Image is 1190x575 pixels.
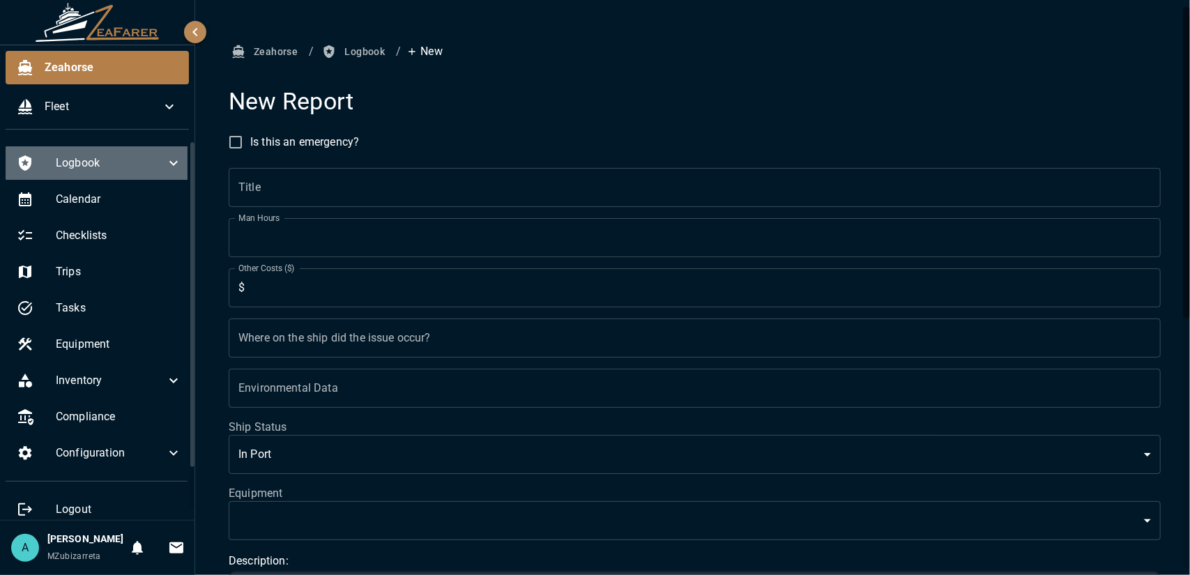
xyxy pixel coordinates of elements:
[56,445,165,461] span: Configuration
[396,43,401,60] li: /
[319,39,390,65] button: Logbook
[6,436,193,470] div: Configuration
[35,3,160,42] img: ZeaFarer Logo
[56,372,165,389] span: Inventory
[162,534,190,562] button: Invitations
[56,300,182,316] span: Tasks
[229,87,1161,116] h4: New Report
[56,501,182,518] span: Logout
[406,43,442,60] p: New
[6,183,193,216] div: Calendar
[6,291,193,325] div: Tasks
[56,263,182,280] span: Trips
[6,51,189,84] div: Zeahorse
[250,134,359,151] span: Is this an emergency?
[6,493,193,526] div: Logout
[56,227,182,244] span: Checklists
[229,551,1161,571] h6: Description:
[229,485,1161,501] label: Equipment
[6,400,193,434] div: Compliance
[238,279,245,296] p: $
[11,11,918,25] body: Rich Text Area. Press ALT-0 for help.
[56,336,182,353] span: Equipment
[45,59,178,76] span: Zeahorse
[6,146,193,180] div: Logbook
[229,435,1161,474] div: In Port
[6,219,193,252] div: Checklists
[123,534,151,562] button: Notifications
[56,408,182,425] span: Compliance
[229,419,1161,435] label: Ship Status
[47,551,101,561] span: MZubizarreta
[238,262,295,274] label: Other Costs ($)
[56,155,165,171] span: Logbook
[6,328,193,361] div: Equipment
[6,90,189,123] div: Fleet
[6,364,193,397] div: Inventory
[6,255,193,289] div: Trips
[238,212,280,224] label: Man Hours
[45,98,161,115] span: Fleet
[47,532,123,547] h6: [PERSON_NAME]
[309,43,314,60] li: /
[56,191,182,208] span: Calendar
[229,39,303,65] button: Zeahorse
[11,534,39,562] div: A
